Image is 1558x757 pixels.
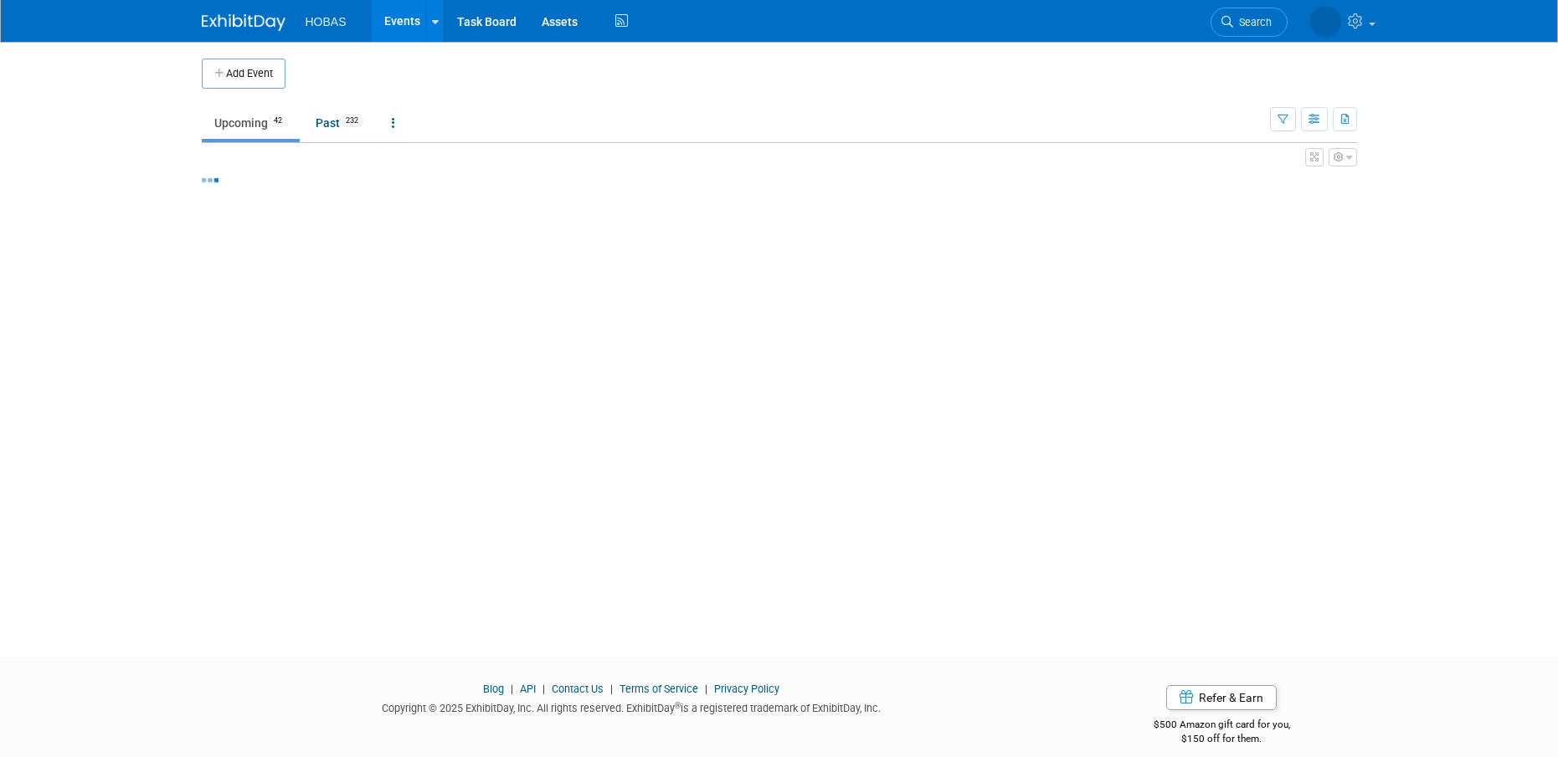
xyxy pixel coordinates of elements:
a: Past232 [303,107,376,139]
span: 42 [269,115,287,127]
span: | [606,683,617,695]
span: HOBAS [306,15,347,28]
span: Search [1233,16,1272,28]
a: Blog [483,683,504,695]
div: $500 Amazon gift card for you, [1087,707,1357,745]
a: Refer & Earn [1166,685,1277,710]
img: Lia Chowdhury [1309,6,1341,38]
button: Add Event [202,59,285,89]
div: $150 off for them. [1087,732,1357,746]
div: Copyright © 2025 ExhibitDay, Inc. All rights reserved. ExhibitDay is a registered trademark of Ex... [202,697,1062,716]
span: | [538,683,549,695]
a: API [520,683,536,695]
a: Search [1211,8,1288,37]
a: Upcoming42 [202,107,300,139]
a: Terms of Service [620,683,698,695]
img: loading... [202,178,219,182]
span: | [506,683,517,695]
a: Privacy Policy [714,683,779,695]
sup: ® [675,701,681,710]
a: Contact Us [552,683,604,695]
span: | [701,683,712,695]
img: ExhibitDay [202,14,285,31]
span: 232 [341,115,363,127]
